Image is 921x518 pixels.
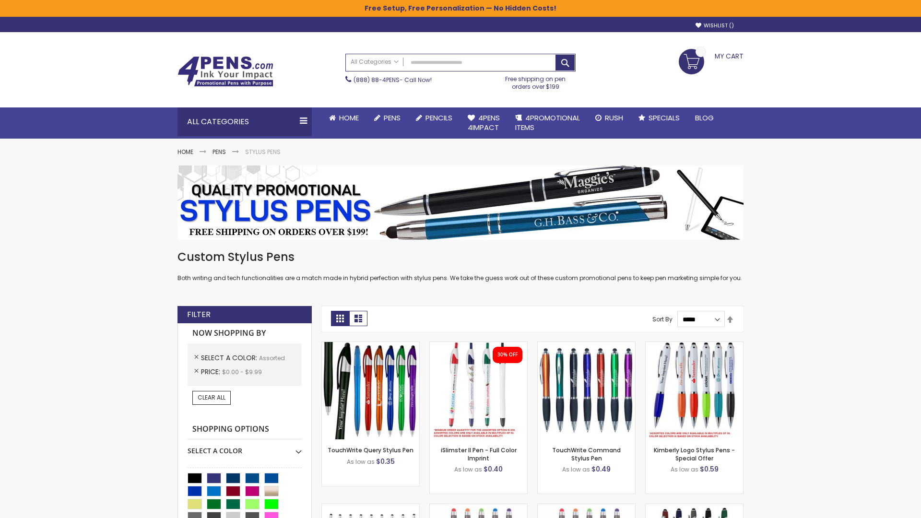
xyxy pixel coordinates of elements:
[222,368,262,376] span: $0.00 - $9.99
[354,76,432,84] span: - Call Now!
[351,58,399,66] span: All Categories
[508,107,588,139] a: 4PROMOTIONALITEMS
[515,113,580,132] span: 4PROMOTIONAL ITEMS
[652,315,673,323] label: Sort By
[347,458,375,466] span: As low as
[695,113,714,123] span: Blog
[201,367,222,377] span: Price
[366,107,408,129] a: Pens
[646,341,743,350] a: Kimberly Logo Stylus Pens-Assorted
[700,464,719,474] span: $0.59
[213,148,226,156] a: Pens
[430,504,527,512] a: Islander Softy Gel Pen with Stylus-Assorted
[649,113,680,123] span: Specials
[484,464,503,474] span: $0.40
[331,311,349,326] strong: Grid
[425,113,452,123] span: Pencils
[198,393,225,401] span: Clear All
[328,446,413,454] a: TouchWrite Query Stylus Pen
[188,323,302,343] strong: Now Shopping by
[177,148,193,156] a: Home
[177,249,744,283] div: Both writing and tech functionalities are a match made in hybrid perfection with stylus pens. We ...
[696,22,734,29] a: Wishlist
[322,504,419,512] a: Stiletto Advertising Stylus Pens-Assorted
[339,113,359,123] span: Home
[687,107,721,129] a: Blog
[188,439,302,456] div: Select A Color
[346,54,403,70] a: All Categories
[671,465,698,473] span: As low as
[646,342,743,439] img: Kimberly Logo Stylus Pens-Assorted
[430,341,527,350] a: iSlimster II - Full Color-Assorted
[454,465,482,473] span: As low as
[468,113,500,132] span: 4Pens 4impact
[631,107,687,129] a: Specials
[354,76,400,84] a: (888) 88-4PENS
[538,342,635,439] img: TouchWrite Command Stylus Pen-Assorted
[188,419,302,440] strong: Shopping Options
[187,309,211,320] strong: Filter
[646,504,743,512] a: Custom Soft Touch® Metal Pens with Stylus-Assorted
[201,353,259,363] span: Select A Color
[245,148,281,156] strong: Stylus Pens
[441,446,517,462] a: iSlimster II Pen - Full Color Imprint
[591,464,611,474] span: $0.49
[384,113,401,123] span: Pens
[588,107,631,129] a: Rush
[177,165,744,240] img: Stylus Pens
[497,352,518,358] div: 30% OFF
[654,446,735,462] a: Kimberly Logo Stylus Pens - Special Offer
[408,107,460,129] a: Pencils
[321,107,366,129] a: Home
[376,457,395,466] span: $0.35
[538,504,635,512] a: Islander Softy Gel with Stylus - ColorJet Imprint-Assorted
[177,56,273,87] img: 4Pens Custom Pens and Promotional Products
[552,446,621,462] a: TouchWrite Command Stylus Pen
[322,341,419,350] a: TouchWrite Query Stylus Pen-Assorted
[259,354,285,362] span: Assorted
[322,342,419,439] img: TouchWrite Query Stylus Pen-Assorted
[460,107,508,139] a: 4Pens4impact
[496,71,576,91] div: Free shipping on pen orders over $199
[177,107,312,136] div: All Categories
[192,391,231,404] a: Clear All
[538,341,635,350] a: TouchWrite Command Stylus Pen-Assorted
[562,465,590,473] span: As low as
[177,249,744,265] h1: Custom Stylus Pens
[605,113,623,123] span: Rush
[430,342,527,439] img: iSlimster II - Full Color-Assorted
